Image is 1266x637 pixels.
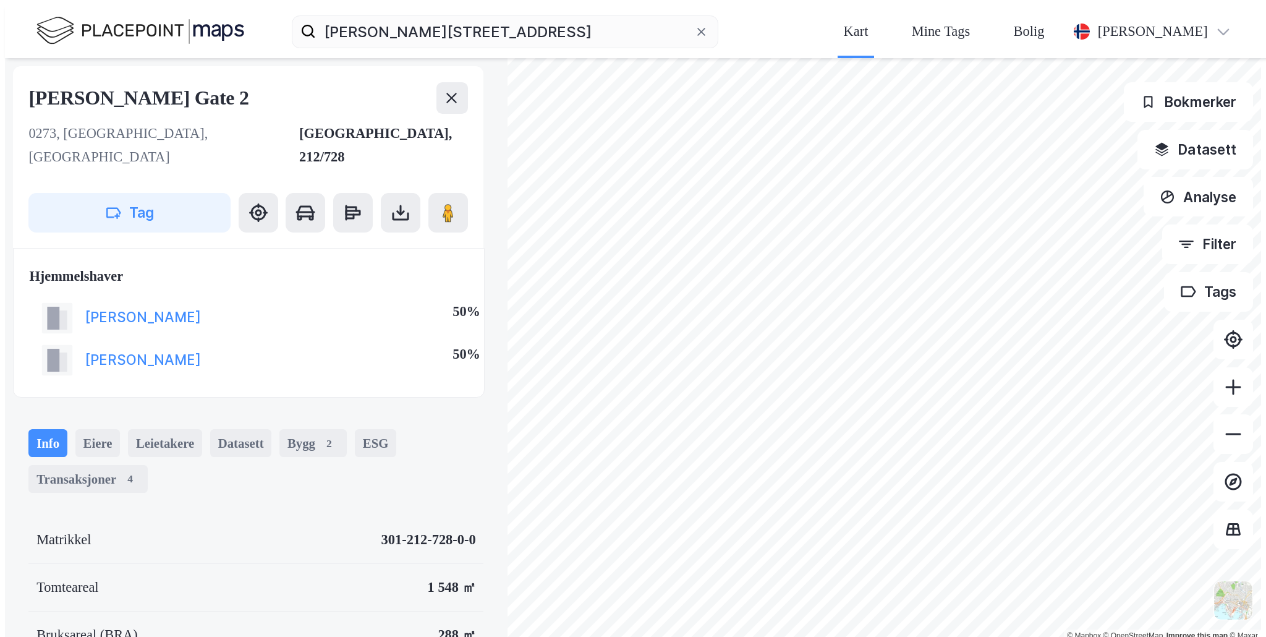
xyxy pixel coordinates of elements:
div: Kontrollprogram for chat [1204,578,1266,637]
div: 1 548 ㎡ [428,576,476,599]
div: [PERSON_NAME] Gate 2 [28,82,253,114]
div: Info [28,429,67,457]
button: Filter [1162,224,1254,264]
div: Mine Tags [912,20,970,43]
button: Tag [28,193,230,233]
div: [PERSON_NAME] [1098,20,1208,43]
div: Kart [844,20,869,43]
div: Datasett [210,429,272,457]
div: 4 [121,469,140,489]
iframe: Chat Widget [1204,578,1266,637]
div: ESG [355,429,396,457]
button: Bokmerker [1124,82,1253,122]
div: Tomteareal [36,576,98,599]
div: 301-212-728-0-0 [381,528,476,552]
div: Eiere [75,429,121,457]
div: Matrikkel [36,528,91,552]
div: Hjemmelshaver [29,265,468,288]
div: Transaksjoner [28,465,148,493]
div: 2 [319,434,339,453]
div: Leietakere [128,429,202,457]
div: Bygg [279,429,347,457]
button: Datasett [1137,130,1253,169]
div: 50% [452,343,480,366]
button: Analyse [1144,177,1254,216]
div: [GEOGRAPHIC_DATA], 212/728 [299,122,468,169]
input: Søk på adresse, matrikkel, gårdeiere, leietakere eller personer [316,12,694,51]
div: 0273, [GEOGRAPHIC_DATA], [GEOGRAPHIC_DATA] [28,122,299,169]
img: logo.f888ab2527a4732fd821a326f86c7f29.svg [36,14,244,49]
div: Bolig [1014,20,1045,43]
div: 50% [452,300,480,323]
button: Tags [1164,272,1253,312]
